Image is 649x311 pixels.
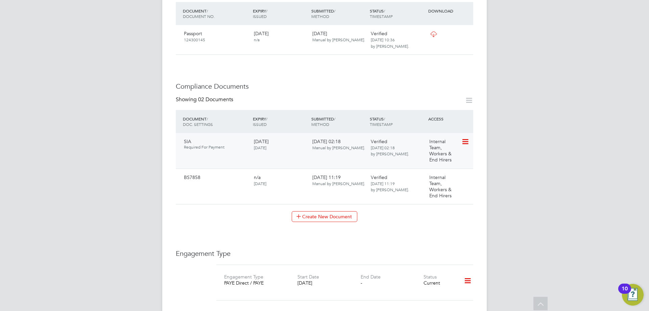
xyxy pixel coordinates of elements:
[254,174,261,180] span: n/a
[429,174,452,199] span: Internal Team, Workers & End Hirers
[384,8,385,14] span: /
[622,289,628,297] div: 10
[183,121,213,127] span: DOC. SETTINGS
[368,5,427,22] div: STATUS
[427,113,473,125] div: ACCESS
[176,96,235,103] div: Showing
[176,82,473,91] h3: Compliance Documents
[334,8,335,14] span: /
[181,28,251,45] div: Passport
[370,121,393,127] span: TIMESTAMP
[371,138,387,145] span: Verified
[429,138,452,163] span: Internal Team, Workers & End Hirers
[312,37,365,42] span: Manual by [PERSON_NAME].
[371,43,409,49] span: by [PERSON_NAME].
[292,211,357,222] button: Create New Document
[207,8,208,14] span: /
[254,145,266,150] span: [DATE]
[207,116,208,121] span: /
[184,174,200,180] span: BS7858
[312,145,365,150] span: Manual by [PERSON_NAME].
[311,121,329,127] span: METHOD
[224,280,287,286] div: PAYE Direct / PAYE
[310,113,368,130] div: SUBMITTED
[310,28,368,45] div: [DATE]
[266,8,267,14] span: /
[183,14,215,19] span: DOCUMENT NO.
[312,174,365,186] span: [DATE] 11:19
[361,274,381,280] label: End Date
[184,37,205,42] span: 124300145
[254,138,269,145] span: [DATE]
[424,274,437,280] label: Status
[310,5,368,22] div: SUBMITTED
[312,181,365,186] span: Manual by [PERSON_NAME].
[371,174,387,180] span: Verified
[253,121,267,127] span: ISSUED
[251,5,310,22] div: EXPIRY
[424,280,455,286] div: Current
[427,5,473,17] div: DOWNLOAD
[371,145,409,156] span: [DATE] 02:18 by [PERSON_NAME].
[184,145,248,150] span: Required For Payment
[181,113,251,130] div: DOCUMENT
[251,113,310,130] div: EXPIRY
[184,138,191,145] span: SIA
[181,5,251,22] div: DOCUMENT
[297,280,360,286] div: [DATE]
[198,96,233,103] span: 02 Documents
[622,284,644,306] button: Open Resource Center, 10 new notifications
[266,116,267,121] span: /
[370,14,393,19] span: TIMESTAMP
[297,274,319,280] label: Start Date
[312,138,365,151] span: [DATE] 02:18
[361,280,424,286] div: -
[334,116,335,121] span: /
[251,28,310,45] div: [DATE]
[371,37,395,42] span: [DATE] 10:36
[253,14,267,19] span: ISSUED
[176,249,473,258] h3: Engagement Type
[311,14,329,19] span: METHOD
[384,116,385,121] span: /
[224,274,263,280] label: Engagement Type
[371,181,409,192] span: [DATE] 11:19 by [PERSON_NAME].
[254,181,266,186] span: [DATE]
[371,30,387,37] span: Verified
[368,113,427,130] div: STATUS
[254,37,260,42] span: n/a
